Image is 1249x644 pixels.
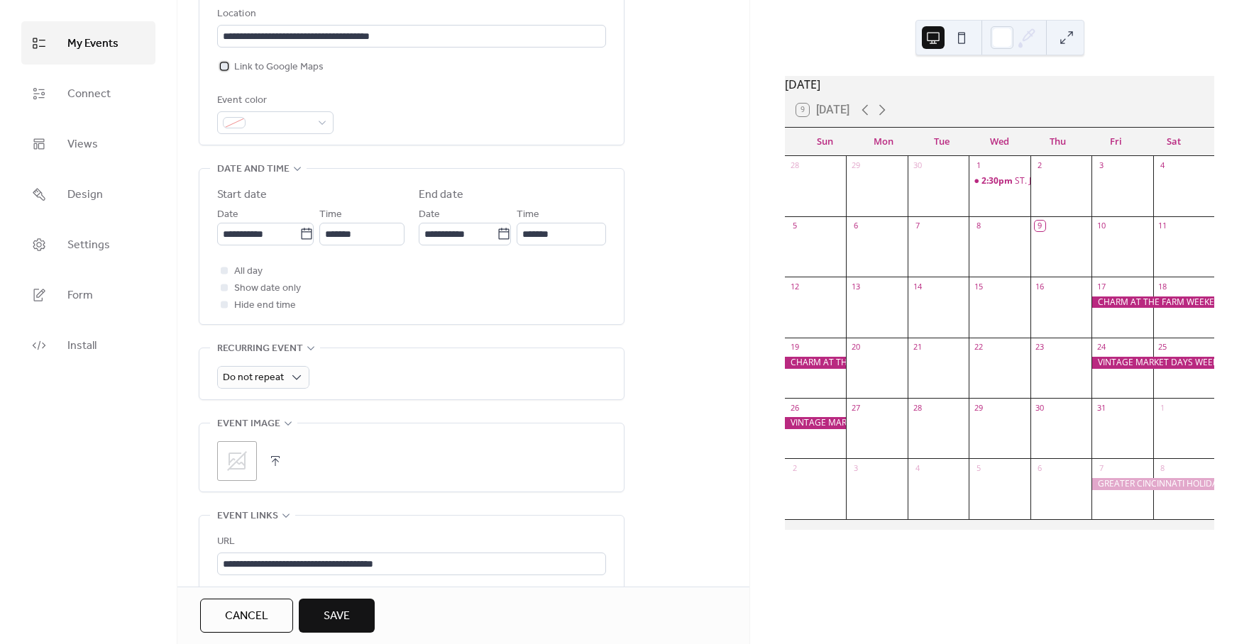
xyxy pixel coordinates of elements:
[789,462,800,473] div: 2
[217,161,290,178] span: Date and time
[850,342,861,352] div: 20
[1035,402,1045,413] div: 30
[969,175,1030,187] div: ST. JUDE JEWELRY DESIGN CLASS (PRIVATE EVENT)
[1096,221,1106,231] div: 10
[217,340,303,357] span: Recurring event
[217,441,257,481] div: ;
[21,172,155,216] a: Design
[217,6,603,23] div: Location
[217,508,278,525] span: Event links
[1091,357,1214,369] div: VINTAGE MARKET DAYS WEEKEND
[850,462,861,473] div: 3
[1157,160,1168,171] div: 4
[217,187,267,204] div: Start date
[217,416,280,433] span: Event image
[789,221,800,231] div: 5
[225,608,268,625] span: Cancel
[223,368,284,387] span: Do not repeat
[1035,160,1045,171] div: 2
[789,402,800,413] div: 26
[1157,462,1168,473] div: 8
[1091,478,1214,490] div: GREATER CINCINNATI HOLIDAY MARKET WEEKEND
[1035,221,1045,231] div: 9
[67,335,97,357] span: Install
[217,206,238,223] span: Date
[299,599,375,633] button: Save
[1035,342,1045,352] div: 23
[67,284,93,306] span: Form
[1157,342,1168,352] div: 25
[67,83,111,105] span: Connect
[912,221,923,231] div: 7
[1157,281,1168,292] div: 18
[1096,462,1106,473] div: 7
[21,223,155,266] a: Settings
[21,72,155,115] a: Connect
[1096,160,1106,171] div: 3
[234,280,301,297] span: Show date only
[973,281,984,292] div: 15
[1028,128,1086,156] div: Thu
[1157,402,1168,413] div: 1
[785,76,1214,93] div: [DATE]
[324,608,350,625] span: Save
[850,402,861,413] div: 27
[217,533,603,550] div: URL
[21,122,155,165] a: Views
[850,160,861,171] div: 29
[67,133,98,155] span: Views
[234,263,263,280] span: All day
[1035,462,1045,473] div: 6
[912,342,923,352] div: 21
[981,175,1015,187] span: 2:30pm
[419,187,463,204] div: End date
[21,21,155,65] a: My Events
[1091,296,1214,309] div: CHARM AT THE FARM WEEKEND
[789,160,800,171] div: 28
[1096,342,1106,352] div: 24
[217,586,603,603] div: Text to display
[1096,281,1106,292] div: 17
[1157,221,1168,231] div: 11
[971,128,1029,156] div: Wed
[200,599,293,633] button: Cancel
[912,402,923,413] div: 28
[1096,402,1106,413] div: 31
[234,297,296,314] span: Hide end time
[21,273,155,316] a: Form
[973,402,984,413] div: 29
[796,128,854,156] div: Sun
[850,221,861,231] div: 6
[1145,128,1203,156] div: Sat
[1086,128,1145,156] div: Fri
[912,462,923,473] div: 4
[912,281,923,292] div: 14
[913,128,971,156] div: Tue
[419,206,440,223] span: Date
[789,342,800,352] div: 19
[973,342,984,352] div: 22
[1035,281,1045,292] div: 16
[973,160,984,171] div: 1
[785,417,846,429] div: VINTAGE MARKET DAYS WEEKEND
[67,234,110,256] span: Settings
[517,206,539,223] span: Time
[973,221,984,231] div: 8
[234,59,324,76] span: Link to Google Maps
[217,92,331,109] div: Event color
[850,281,861,292] div: 13
[785,357,846,369] div: CHARM AT THE FARM WEEKEND
[912,160,923,171] div: 30
[1015,175,1215,187] div: ST. JUDE JEWELRY DESIGN CLASS (PRIVATE EVENT)
[789,281,800,292] div: 12
[67,33,119,55] span: My Events
[67,184,103,206] span: Design
[319,206,342,223] span: Time
[21,323,155,367] a: Install
[854,128,913,156] div: Mon
[973,462,984,473] div: 5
